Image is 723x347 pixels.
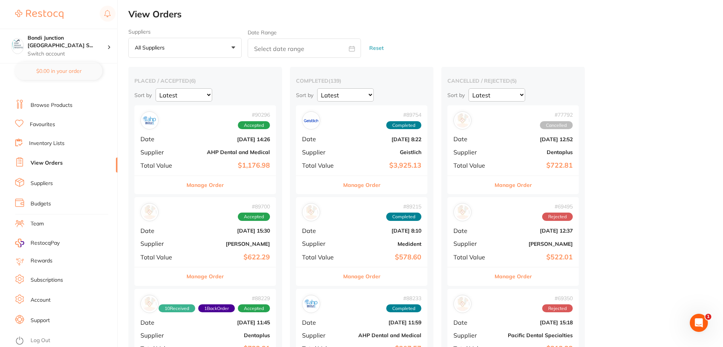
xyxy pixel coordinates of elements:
span: Total Value [302,254,340,261]
span: Accepted [238,121,270,130]
img: Adam Dental [142,205,157,219]
label: Suppliers [128,29,242,35]
span: Supplier [453,149,491,156]
h2: cancelled / rejected ( 5 ) [447,77,579,84]
b: [PERSON_NAME] [188,241,270,247]
span: Date [140,136,182,142]
b: Dentaplus [188,332,270,338]
img: Dentaplus [455,113,470,128]
b: [DATE] 15:18 [497,319,573,325]
a: Support [31,317,50,324]
b: $722.81 [497,162,573,170]
img: Medident [304,205,318,219]
span: Date [453,136,491,142]
span: Date [302,319,340,326]
span: Rejected [542,304,573,313]
b: Pacific Dental Specialties [497,332,573,338]
button: Manage Order [343,267,381,285]
b: [DATE] 12:52 [497,136,573,142]
span: Date [140,319,182,326]
span: Date [302,227,340,234]
a: Log Out [31,337,50,344]
span: Accepted [238,213,270,221]
button: $0.00 in your order [15,62,102,80]
a: Favourites [30,121,55,128]
label: Date Range [248,29,277,35]
b: $1,176.98 [188,162,270,170]
img: RestocqPay [15,239,24,247]
h2: View Orders [128,9,723,20]
img: Dentaplus [142,297,157,311]
span: Completed [386,213,421,221]
a: Suppliers [31,180,53,187]
span: Back orders [198,304,235,313]
img: AHP Dental and Medical [142,113,157,128]
span: # 89754 [386,112,421,118]
img: AHP Dental and Medical [304,297,318,311]
iframe: Intercom live chat [690,314,708,332]
span: Completed [386,304,421,313]
b: Medident [346,241,421,247]
b: $622.29 [188,253,270,261]
span: # 69495 [542,204,573,210]
span: # 89700 [238,204,270,210]
img: Geistlich [304,113,318,128]
img: Henry Schein Halas [455,205,470,219]
button: Manage Order [187,176,224,194]
b: Geistlich [346,149,421,155]
img: Restocq Logo [15,10,63,19]
b: [DATE] 8:22 [346,136,421,142]
span: Total Value [302,162,340,169]
a: Account [31,296,51,304]
p: Sort by [134,92,152,99]
span: Accepted [238,304,270,313]
b: [DATE] 12:37 [497,228,573,234]
a: RestocqPay [15,239,60,247]
b: [DATE] 11:59 [346,319,421,325]
p: Sort by [447,92,465,99]
b: Dentaplus [497,149,573,155]
b: AHP Dental and Medical [188,149,270,155]
div: AHP Dental and Medical#90296AcceptedDate[DATE] 14:26SupplierAHP Dental and MedicalTotal Value$1,1... [134,105,276,194]
a: Budgets [31,200,51,208]
button: Manage Order [343,176,381,194]
b: $578.60 [346,253,421,261]
span: # 89215 [386,204,421,210]
input: Select date range [248,39,361,58]
span: Date [140,227,182,234]
button: Log Out [15,335,115,347]
a: Restocq Logo [15,6,63,23]
span: 1 [705,314,711,320]
span: Rejected [542,213,573,221]
a: Subscriptions [31,276,63,284]
a: View Orders [31,159,63,167]
img: Bondi Junction Sydney Specialist Periodontics [12,39,23,50]
span: Total Value [453,254,491,261]
span: Date [453,227,491,234]
span: # 88233 [386,295,421,301]
span: Supplier [140,332,182,339]
b: [DATE] 8:10 [346,228,421,234]
span: Supplier [302,332,340,339]
a: Inventory Lists [29,140,65,147]
b: [DATE] 15:30 [188,228,270,234]
b: [DATE] 14:26 [188,136,270,142]
b: AHP Dental and Medical [346,332,421,338]
button: Manage Order [495,176,532,194]
span: Supplier [302,240,340,247]
span: # 90296 [238,112,270,118]
span: Supplier [302,149,340,156]
p: Sort by [296,92,313,99]
button: Manage Order [495,267,532,285]
span: Supplier [453,240,491,247]
span: Supplier [140,240,182,247]
span: Cancelled [540,121,573,130]
img: Pacific Dental Specialties [455,297,470,311]
span: Total Value [453,162,491,169]
p: Switch account [28,50,107,58]
span: Supplier [140,149,182,156]
span: Total Value [140,162,182,169]
span: Supplier [453,332,491,339]
span: Completed [386,121,421,130]
a: Team [31,220,44,228]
